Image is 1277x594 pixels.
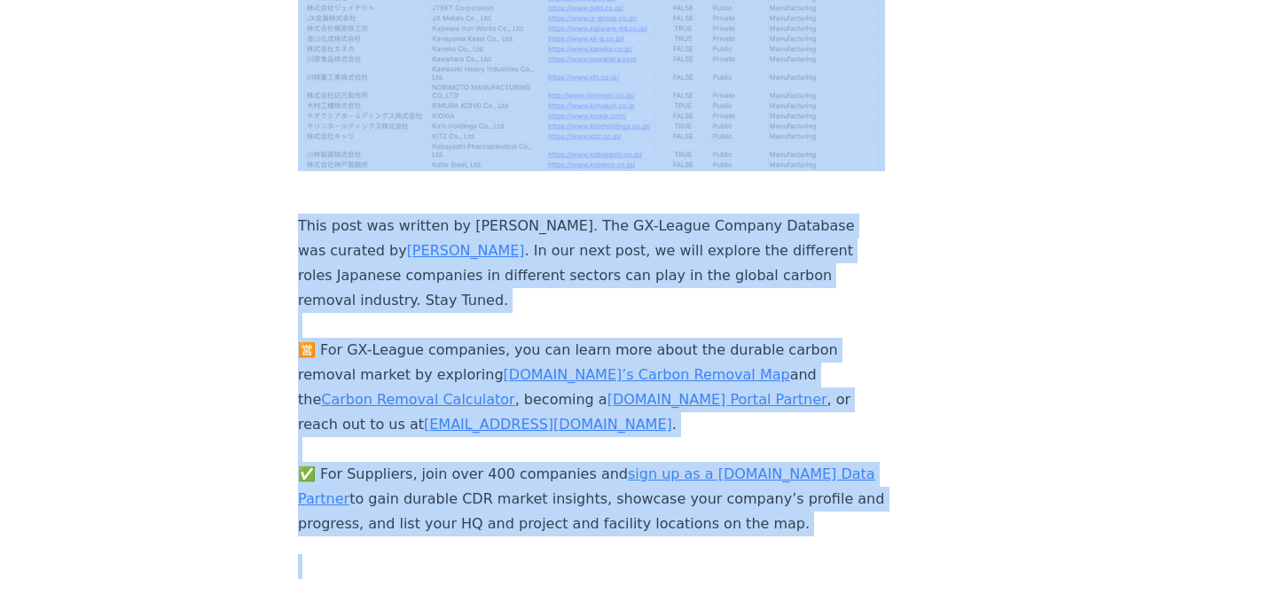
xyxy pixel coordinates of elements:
[298,214,885,536] p: This post was written by [PERSON_NAME]. The GX-League Company Database was curated by . In our ne...
[298,465,875,507] a: sign up as a [DOMAIN_NAME] Data Partner
[407,242,525,259] a: [PERSON_NAME]
[607,391,827,408] a: [DOMAIN_NAME] Portal Partner
[504,366,790,383] a: [DOMAIN_NAME]’s Carbon Removal Map
[424,416,672,433] a: [EMAIL_ADDRESS][DOMAIN_NAME]
[321,391,514,408] a: Carbon Removal Calculator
